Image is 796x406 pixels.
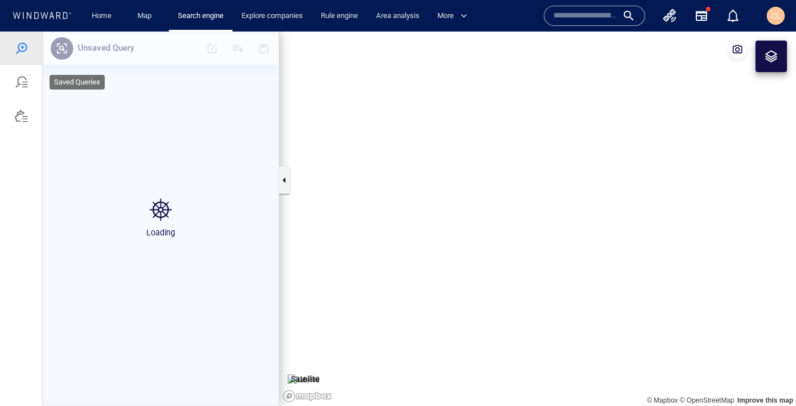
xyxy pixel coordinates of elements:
[316,6,363,26] a: Rule engine
[146,194,175,207] p: Loading
[173,6,228,26] a: Search engine
[283,358,332,371] a: Mapbox logo
[372,6,424,26] a: Area analysis
[737,365,793,373] a: Map feedback
[748,355,788,398] iframe: Chat
[237,6,307,26] a: Explore companies
[133,6,160,26] a: Map
[771,11,781,20] span: CL
[679,365,734,373] a: OpenStreetMap
[647,365,678,373] a: Mapbox
[87,6,116,26] a: Home
[291,341,320,354] p: Satellite
[83,6,119,26] button: Home
[437,10,467,23] span: More
[288,343,320,354] img: satellite
[128,6,164,26] button: Map
[726,9,740,23] div: Notification center
[433,6,477,26] button: More
[764,5,787,27] button: CL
